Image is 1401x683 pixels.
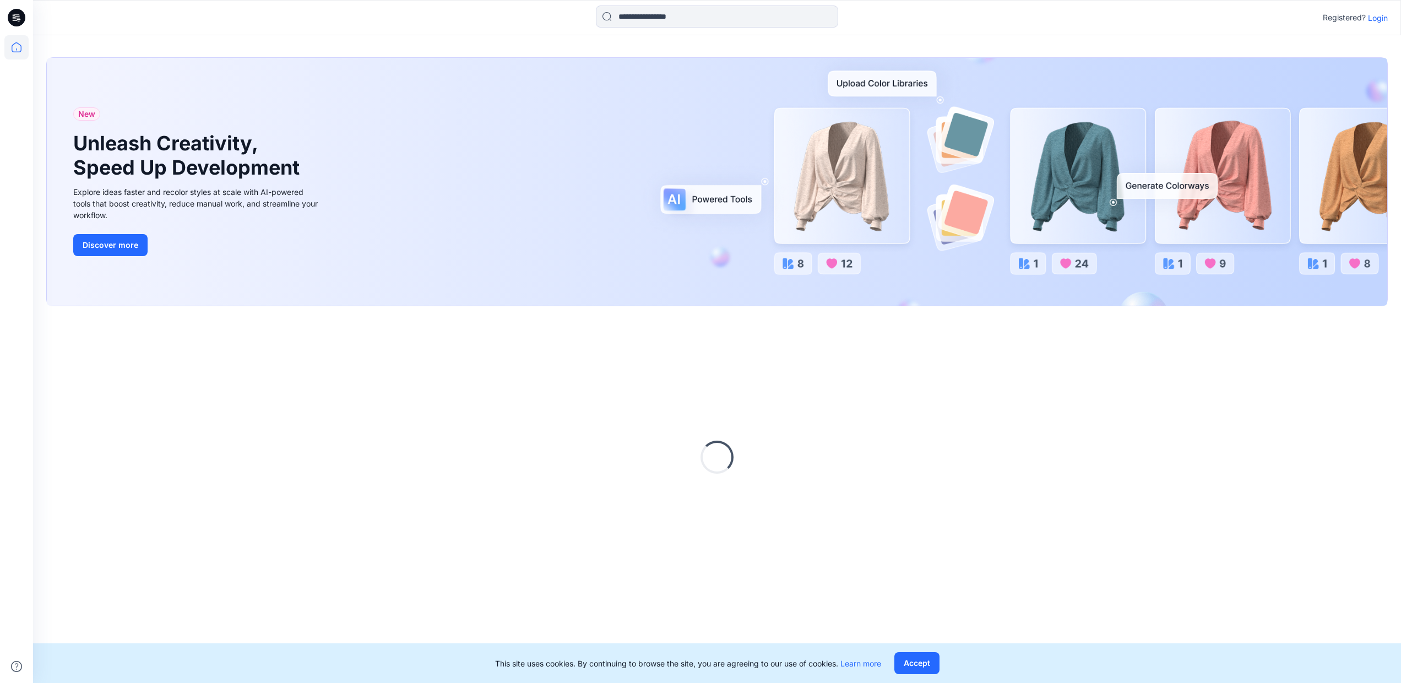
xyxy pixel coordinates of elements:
[73,234,148,256] button: Discover more
[495,658,881,669] p: This site uses cookies. By continuing to browse the site, you are agreeing to our use of cookies.
[73,186,321,221] div: Explore ideas faster and recolor styles at scale with AI-powered tools that boost creativity, red...
[78,107,95,121] span: New
[73,132,305,179] h1: Unleash Creativity, Speed Up Development
[894,652,940,674] button: Accept
[1323,11,1366,24] p: Registered?
[840,659,881,668] a: Learn more
[1368,12,1388,24] p: Login
[73,234,321,256] a: Discover more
